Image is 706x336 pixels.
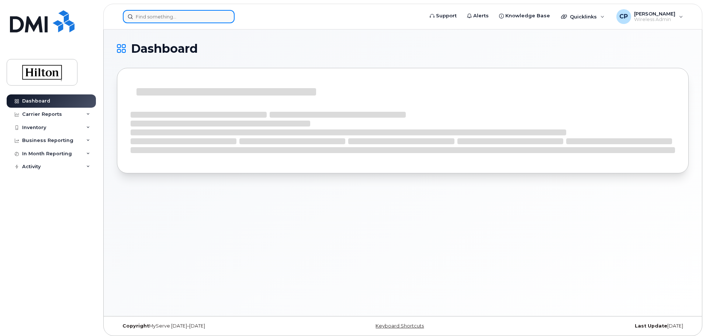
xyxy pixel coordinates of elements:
span: Dashboard [131,43,198,54]
div: MyServe [DATE]–[DATE] [117,323,308,329]
div: [DATE] [498,323,689,329]
strong: Last Update [635,323,667,329]
strong: Copyright [122,323,149,329]
a: Keyboard Shortcuts [376,323,424,329]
